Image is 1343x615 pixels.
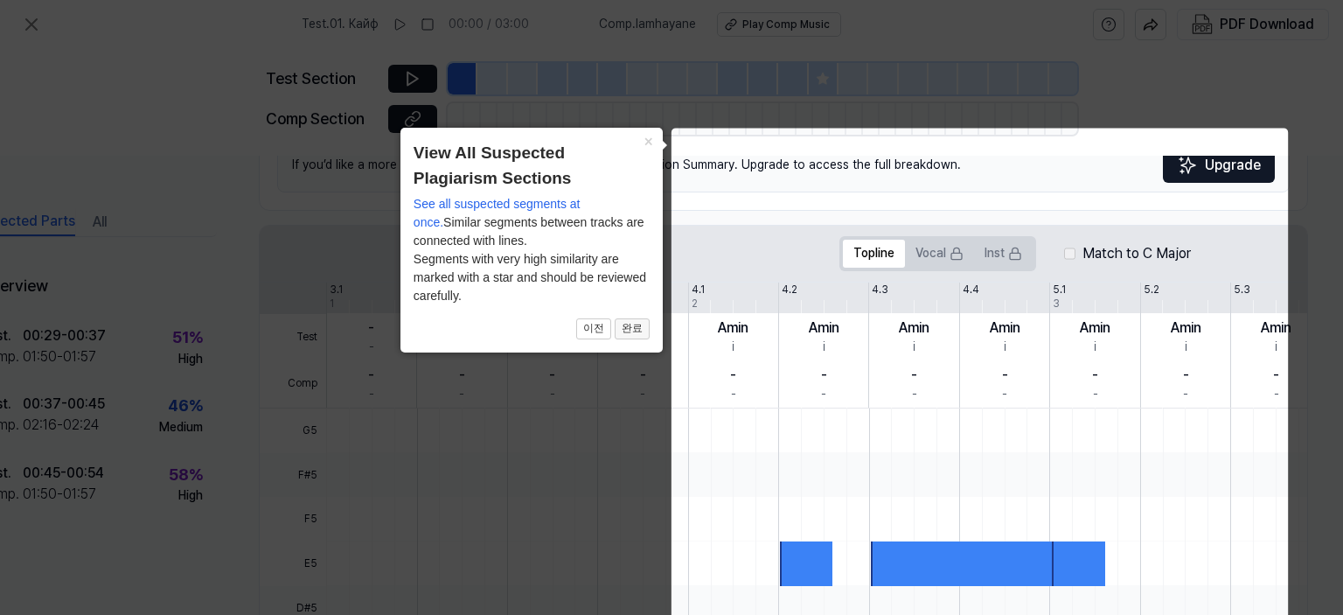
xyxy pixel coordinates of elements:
div: Similar segments between tracks are connected with lines. Segments with very high similarity are ... [414,195,650,305]
button: Close [635,128,663,152]
header: View All Suspected Plagiarism Sections [414,141,650,191]
span: See all suspected segments at once. [414,197,581,229]
button: 완료 [615,318,650,339]
button: 이전 [576,318,611,339]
